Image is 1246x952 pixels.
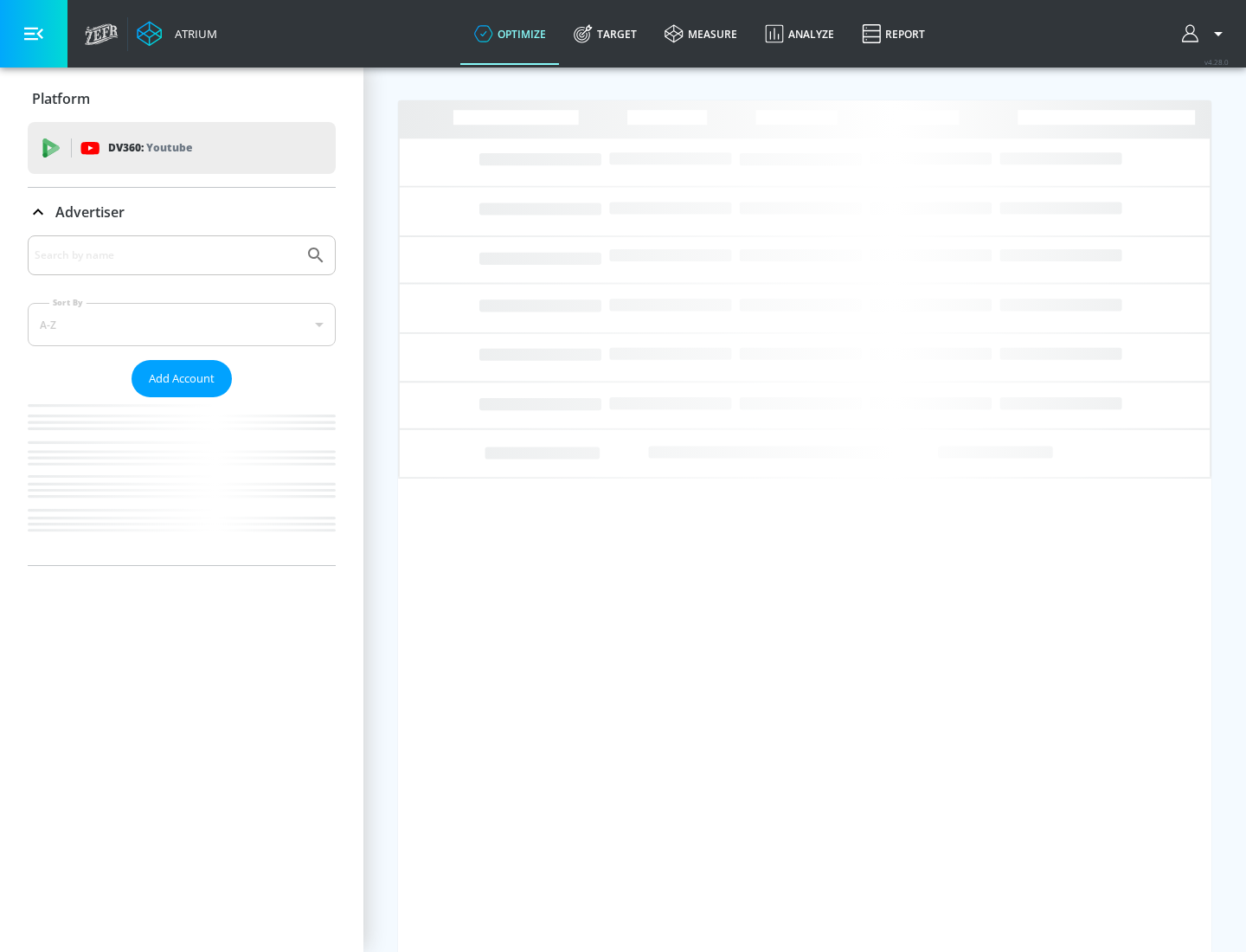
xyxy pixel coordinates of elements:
p: Platform [32,89,90,108]
div: Advertiser [28,235,336,565]
div: Advertiser [28,188,336,236]
div: A-Z [28,303,336,346]
p: Advertiser [55,203,125,222]
div: Atrium [168,26,217,42]
a: Report [848,3,939,65]
div: DV360: Youtube [28,122,336,174]
div: Platform [28,74,336,123]
span: v 4.28.0 [1204,57,1229,67]
a: Target [560,3,651,65]
nav: list of Advertiser [28,397,336,565]
a: measure [651,3,751,65]
a: optimize [460,3,560,65]
span: Add Account [149,369,215,389]
button: Add Account [132,360,232,397]
a: Atrium [137,21,217,47]
input: Search by name [35,244,297,267]
a: Analyze [751,3,848,65]
p: Youtube [146,138,192,157]
label: Sort By [49,297,87,308]
p: DV360: [108,138,192,158]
